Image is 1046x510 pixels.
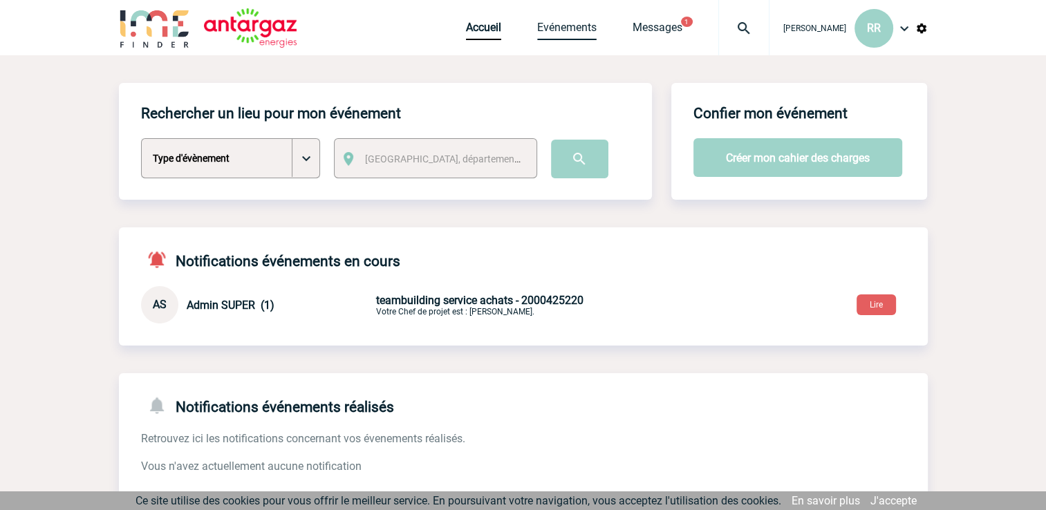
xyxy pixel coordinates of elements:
[141,460,362,473] span: Vous n'avez actuellement aucune notification
[187,299,274,312] span: Admin SUPER (1)
[633,21,682,40] a: Messages
[376,294,701,317] p: Votre Chef de projet est : [PERSON_NAME].
[846,297,907,310] a: Lire
[466,21,501,40] a: Accueil
[792,494,860,507] a: En savoir plus
[365,153,557,164] span: [GEOGRAPHIC_DATA], département, région...
[147,395,176,415] img: notifications-24-px-g.png
[681,17,693,27] button: 1
[867,21,881,35] span: RR
[693,105,848,122] h4: Confier mon événement
[141,297,701,310] a: AS Admin SUPER (1) teambuilding service achats - 2000425220Votre Chef de projet est : [PERSON_NAME].
[141,249,400,270] h4: Notifications événements en cours
[376,294,583,307] span: teambuilding service achats - 2000425220
[141,286,373,323] div: Conversation privée : Client - Agence
[147,249,176,270] img: notifications-active-24-px-r.png
[857,294,896,315] button: Lire
[693,138,902,177] button: Créer mon cahier des charges
[136,494,781,507] span: Ce site utilise des cookies pour vous offrir le meilleur service. En poursuivant votre navigation...
[783,23,846,33] span: [PERSON_NAME]
[141,432,465,445] span: Retrouvez ici les notifications concernant vos évenements réalisés.
[551,140,608,178] input: Submit
[537,21,597,40] a: Evénements
[141,105,401,122] h4: Rechercher un lieu pour mon événement
[153,298,167,311] span: AS
[119,8,191,48] img: IME-Finder
[870,494,917,507] a: J'accepte
[141,395,394,415] h4: Notifications événements réalisés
